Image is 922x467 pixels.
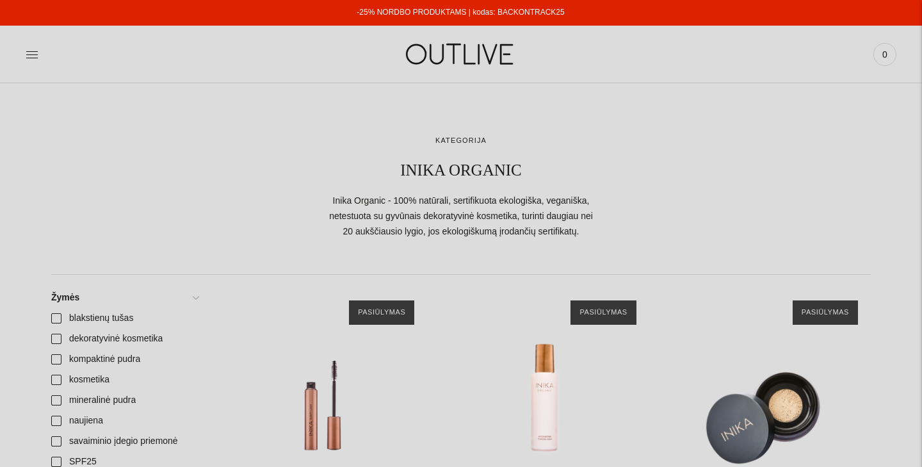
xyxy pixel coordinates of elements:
[381,32,541,76] img: OUTLIVE
[876,45,894,63] span: 0
[357,8,564,17] a: -25% NORDBO PRODUKTAMS | kodas: BACKONTRACK25
[44,349,206,370] a: kompaktinė pudra
[44,329,206,349] a: dekoratyvinė kosmetika
[44,370,206,390] a: kosmetika
[44,288,206,308] a: Žymės
[44,390,206,411] a: mineralinė pudra
[44,431,206,452] a: savaiminio įdegio priemonė
[44,411,206,431] a: naujiena
[44,308,206,329] a: blakstienų tušas
[873,40,896,69] a: 0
